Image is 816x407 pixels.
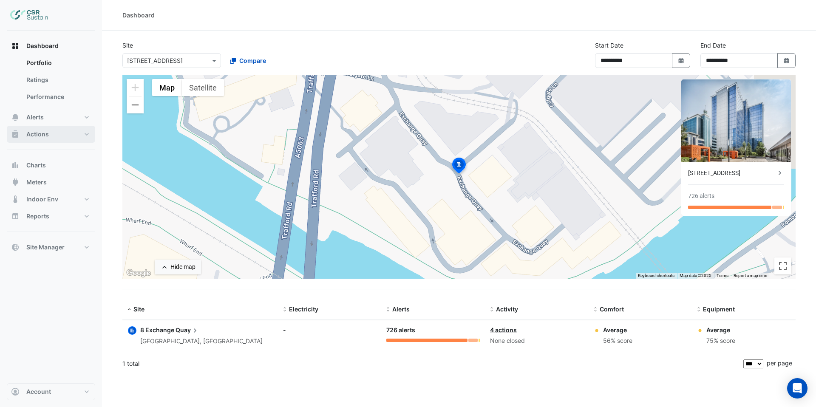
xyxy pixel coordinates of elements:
button: Hide map [155,260,201,274]
app-icon: Charts [11,161,20,170]
div: None closed [490,336,584,346]
div: Average [706,325,735,334]
button: Zoom out [127,96,144,113]
div: [GEOGRAPHIC_DATA], [GEOGRAPHIC_DATA] [140,336,263,346]
app-icon: Indoor Env [11,195,20,203]
div: - [283,325,377,334]
span: Reports [26,212,49,220]
app-icon: Reports [11,212,20,220]
label: Site [122,41,133,50]
span: Comfort [600,305,624,313]
label: End Date [700,41,726,50]
div: 726 alerts [688,192,714,201]
div: Open Intercom Messenger [787,378,807,399]
div: Dashboard [7,54,95,109]
span: 8 Exchange [140,326,174,334]
span: Site Manager [26,243,65,252]
span: Site [133,305,144,313]
span: Map data ©2025 [680,273,711,278]
span: Actions [26,130,49,138]
div: 1 total [122,353,742,374]
button: Dashboard [7,37,95,54]
fa-icon: Select Date [677,57,685,64]
span: Activity [496,305,518,313]
span: Equipment [703,305,735,313]
span: per page [767,359,792,367]
button: Actions [7,126,95,143]
button: Show street map [152,79,182,96]
app-icon: Site Manager [11,243,20,252]
div: Hide map [170,263,195,271]
span: Quay [176,325,199,335]
app-icon: Alerts [11,113,20,122]
button: Keyboard shortcuts [638,273,674,279]
a: Report a map error [734,273,768,278]
span: Dashboard [26,42,59,50]
button: Reports [7,208,95,225]
button: Meters [7,174,95,191]
img: Google [125,268,153,279]
div: 75% score [706,336,735,346]
button: Account [7,383,95,400]
button: Site Manager [7,239,95,256]
span: Alerts [26,113,44,122]
span: Indoor Env [26,195,58,203]
button: Zoom in [127,79,144,96]
button: Indoor Env [7,191,95,208]
div: [STREET_ADDRESS] [688,169,776,178]
img: 8 Exchange Quay [681,79,791,162]
button: Compare [224,53,272,68]
a: 4 actions [490,326,517,334]
button: Charts [7,157,95,174]
app-icon: Meters [11,178,20,187]
a: Open this area in Google Maps (opens a new window) [125,268,153,279]
a: Performance [20,88,95,105]
span: Compare [239,56,266,65]
span: Meters [26,178,47,187]
img: site-pin-selected.svg [450,156,468,177]
span: Electricity [289,305,318,313]
button: Toggle fullscreen view [774,257,791,274]
label: Start Date [595,41,623,50]
div: Average [603,325,632,334]
div: 56% score [603,336,632,346]
a: Ratings [20,71,95,88]
button: Alerts [7,109,95,126]
span: Account [26,387,51,396]
fa-icon: Select Date [783,57,790,64]
img: Company Logo [10,7,48,24]
div: 726 alerts [386,325,480,335]
a: Terms (opens in new tab) [717,273,728,278]
button: Show satellite imagery [182,79,224,96]
app-icon: Actions [11,130,20,138]
a: Portfolio [20,54,95,71]
div: Dashboard [122,11,155,20]
app-icon: Dashboard [11,42,20,50]
span: Alerts [392,305,410,313]
span: Charts [26,161,46,170]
